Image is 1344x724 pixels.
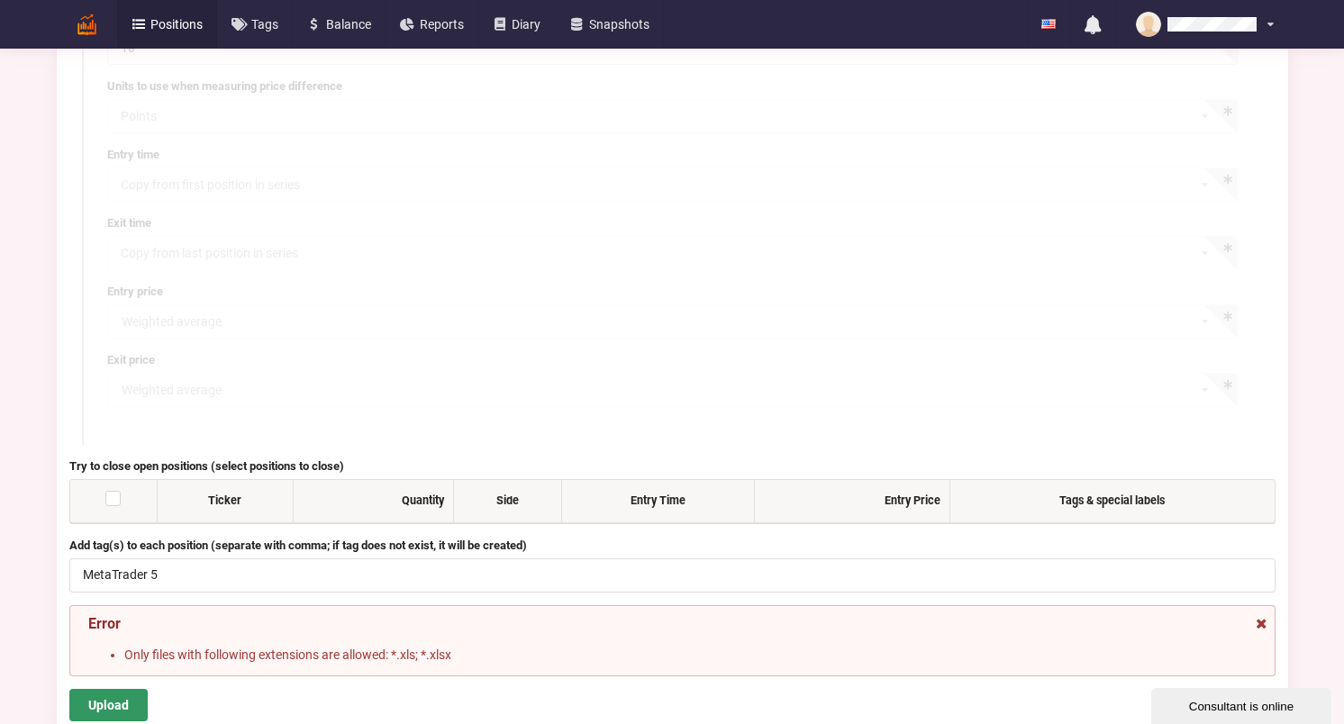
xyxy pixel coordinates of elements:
[453,480,561,522] th: Side
[157,480,293,522] th: Ticker
[293,480,453,522] th: Quantity
[512,18,540,31] span: Diary
[589,18,649,31] span: Snapshots
[88,615,1257,633] div: Error
[69,457,1276,475] label: Try to close open positions (select positions to close)
[251,18,278,31] span: Tags
[326,18,371,31] span: Balance
[124,646,1257,664] li: Only files with following extensions are allowed: *.xls; *.xlsx
[1151,684,1335,724] iframe: chat widget
[71,9,103,41] img: logo-5391b84d95ca78eb0fcbe8eb83ca0fe5.png
[69,537,1276,555] label: Add tag(s) to each position (separate with comma; if tag does not exist, it will be created)
[420,18,464,31] span: Reports
[1136,12,1161,37] img: no_avatar_64x64-c1df70be568ff5ffbc6dc4fa4a63b692.png
[754,480,949,522] th: Entry Price
[561,480,754,522] th: Entry Time
[150,18,203,31] span: Positions
[949,480,1275,522] th: Tags & special labels
[69,689,148,721] button: Upload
